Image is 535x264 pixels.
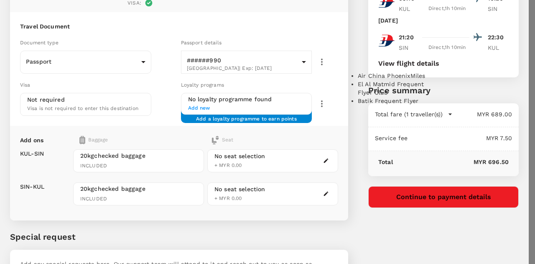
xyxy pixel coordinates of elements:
p: Total [378,158,393,166]
span: + MYR 0.00 [214,195,242,201]
span: Visa [20,82,31,88]
p: Passport [26,57,138,66]
span: [GEOGRAPHIC_DATA] | Exp: [DATE] [187,64,318,73]
p: Add ons [20,136,43,144]
p: MYR 689.00 [453,110,512,118]
div: Seat [211,136,234,144]
p: KUL - SIN [20,149,44,158]
span: Add a loyalty programme to earn points [196,115,297,116]
p: MYR 696.50 [393,158,509,166]
p: MYR 7.50 [408,134,512,142]
h6: No loyalty programme found [188,95,305,104]
p: Service fee [375,134,408,142]
div: Direct , 1h 10min [425,5,469,13]
div: No seat selection [214,152,265,161]
span: 20kg checked baggage [80,185,197,193]
p: Not required [27,95,65,104]
span: Loyalty programs [181,82,224,88]
p: KUL [488,44,509,52]
div: Direct , 1h 10min [425,44,469,52]
img: baggage-icon [79,136,85,144]
div: Baggage [79,136,175,144]
p: 21:20 [399,33,414,42]
span: INCLUDED [80,162,197,170]
p: 22:30 [488,33,509,42]
p: Price summary [368,84,519,97]
span: Document type [20,40,59,46]
p: Batik Frequent Flyer [358,97,418,105]
p: KUL [399,5,420,13]
p: SIN [488,5,509,13]
p: SIN - KUL [20,182,44,191]
span: Passport details [181,40,222,46]
div: No seat selection [214,185,265,194]
h6: Travel Document [20,22,338,31]
p: Special request [10,231,348,243]
button: Continue to payment details [368,186,519,208]
img: baggage-icon [211,136,219,144]
p: SIN [399,44,420,52]
p: [DATE] [378,16,398,25]
span: + MYR 0.00 [214,162,242,168]
span: 20kg checked baggage [80,151,197,160]
span: Add new [188,104,305,113]
p: Air China PhoenixMiles [358,72,425,80]
p: Total fare (1 traveller(s)) [375,110,443,118]
button: View flight details [378,60,439,67]
p: ######990 [187,56,318,64]
p: El Al Matmid Frequent Flyer Club [358,80,438,97]
span: Visa is not required to enter this destination [27,105,138,111]
img: MH [378,32,395,49]
span: INCLUDED [80,195,197,203]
